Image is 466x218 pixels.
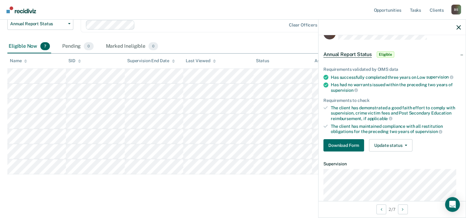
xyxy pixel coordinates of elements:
[331,82,461,93] div: Has had no warrants issued within the preceding two years of
[318,45,466,64] div: Annual Report StatusEligible
[331,105,461,121] div: The client has demonstrated a good faith effort to comply with supervision, crime victim fees and...
[398,204,408,214] button: Next Opportunity
[323,161,461,167] dt: Supervision
[84,42,93,50] span: 0
[6,6,36,13] img: Recidiviz
[10,21,66,26] span: Annual Report Status
[376,204,386,214] button: Previous Opportunity
[415,129,442,134] span: supervision
[186,58,216,63] div: Last Viewed
[445,197,460,212] div: Open Intercom Messenger
[331,75,461,80] div: Has successfully completed three years on Low
[323,51,372,58] span: Annual Report Status
[68,58,81,63] div: SID
[451,5,461,14] div: B S
[451,5,461,14] button: Profile dropdown button
[148,42,158,50] span: 0
[367,116,392,121] span: applicable
[323,67,461,72] div: Requirements validated by OIMS data
[10,58,27,63] div: Name
[127,58,175,63] div: Supervision End Date
[331,88,358,93] span: supervision
[323,98,461,103] div: Requirements to check
[314,58,343,63] div: Assigned to
[7,40,51,53] div: Eligible Now
[369,139,412,151] button: Update status
[61,40,95,53] div: Pending
[323,139,364,151] button: Download Form
[331,124,461,134] div: The client has maintained compliance with all restitution obligations for the preceding two years of
[426,75,453,79] span: supervision
[318,201,466,217] div: 2 / 7
[289,22,317,28] div: Clear officers
[40,42,50,50] span: 7
[377,51,394,58] span: Eligible
[105,40,160,53] div: Marked Ineligible
[323,139,367,151] a: Navigate to form link
[256,58,269,63] div: Status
